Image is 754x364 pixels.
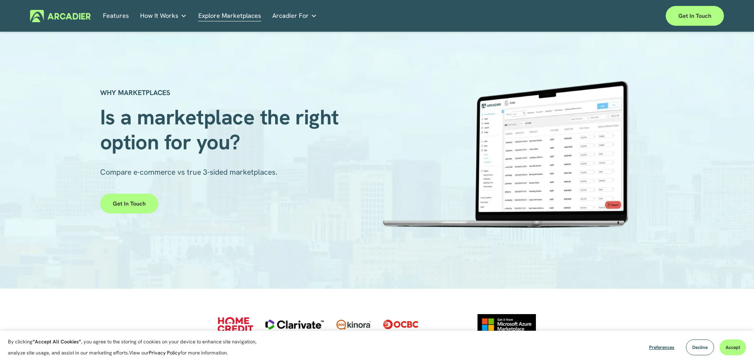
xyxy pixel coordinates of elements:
[666,6,724,26] a: Get in touch
[686,339,714,355] button: Decline
[32,338,81,345] strong: “Accept All Cookies”
[30,10,91,22] img: Arcadier
[692,344,708,351] span: Decline
[643,339,680,355] button: Preferences
[714,326,754,364] iframe: Chat Widget
[198,10,261,22] a: Explore Marketplaces
[272,10,317,22] a: folder dropdown
[100,88,170,97] strong: WHY MARKETPLACES
[100,103,344,155] span: Is a marketplace the right option for you?
[100,194,158,213] a: Get in touch
[103,10,129,22] a: Features
[272,10,309,21] span: Arcadier For
[140,10,179,21] span: How It Works
[140,10,187,22] a: folder dropdown
[149,349,180,356] a: Privacy Policy
[649,344,674,351] span: Preferences
[100,167,277,177] span: Compare e-commerce vs true 3-sided marketplaces.
[8,336,265,358] p: By clicking , you agree to the storing of cookies on your device to enhance site navigation, anal...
